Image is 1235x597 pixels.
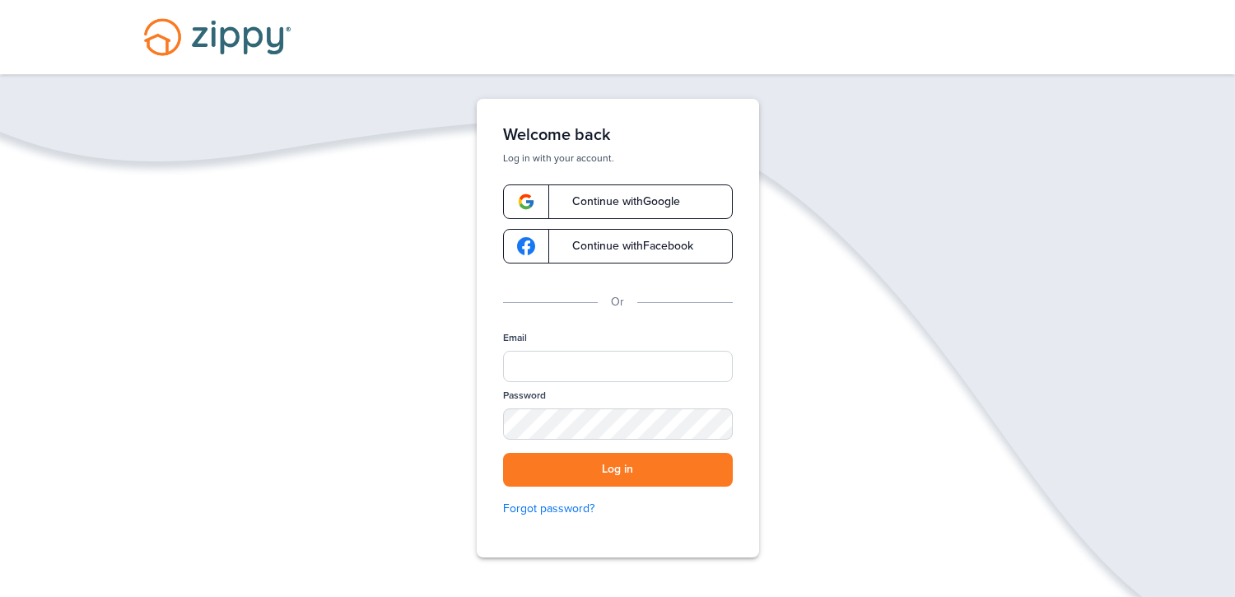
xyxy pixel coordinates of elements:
[611,293,624,311] p: Or
[503,453,733,487] button: Log in
[503,125,733,145] h1: Welcome back
[517,237,535,255] img: google-logo
[556,196,680,208] span: Continue with Google
[503,184,733,219] a: google-logoContinue withGoogle
[503,408,733,440] input: Password
[556,240,693,252] span: Continue with Facebook
[503,229,733,264] a: google-logoContinue withFacebook
[503,331,527,345] label: Email
[503,500,733,518] a: Forgot password?
[517,193,535,211] img: google-logo
[503,152,733,165] p: Log in with your account.
[503,351,733,382] input: Email
[503,389,546,403] label: Password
